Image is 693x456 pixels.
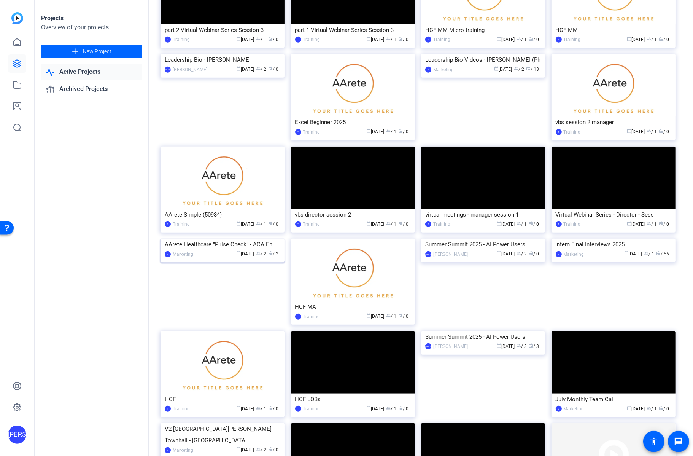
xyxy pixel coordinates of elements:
div: AArete Simple (50934) [165,209,280,220]
span: [DATE] [236,251,254,257]
div: T [295,37,301,43]
div: Training [303,405,320,413]
span: radio [268,37,273,41]
span: calendar_today [497,37,501,41]
span: calendar_today [367,37,371,41]
span: [DATE] [497,222,515,227]
span: / 1 [256,37,266,42]
span: calendar_today [367,313,371,318]
span: group [517,343,521,348]
span: New Project [83,48,111,56]
span: / 2 [256,251,266,257]
span: group [386,129,391,133]
span: / 0 [268,37,278,42]
span: group [647,221,652,226]
span: / 2 [268,251,278,257]
span: group [386,313,391,318]
span: radio [268,221,273,226]
span: calendar_today [236,251,241,255]
span: / 1 [256,406,266,411]
span: radio [659,406,664,410]
span: calendar_today [497,251,501,255]
span: [DATE] [627,406,645,411]
div: Marketing [173,250,193,258]
div: vbs director session 2 [295,209,411,220]
span: radio [529,37,533,41]
span: / 2 [514,67,524,72]
span: radio [529,221,533,226]
div: Virtual Webinar Series - Director - Sess [556,209,671,220]
span: / 1 [517,37,527,42]
span: calendar_today [367,406,371,410]
div: Training [433,36,450,43]
div: T [295,221,301,227]
span: radio [268,406,273,410]
div: Training [433,220,450,228]
div: T [425,37,431,43]
span: / 0 [268,67,278,72]
span: radio [529,343,533,348]
span: calendar_today [236,406,241,410]
div: T [165,406,171,412]
div: M [165,447,171,453]
span: [DATE] [627,37,645,42]
div: Training [564,36,581,43]
span: calendar_today [236,66,241,71]
span: calendar_today [494,66,499,71]
div: T [556,221,562,227]
div: [PERSON_NAME] [425,251,431,257]
div: Training [173,405,190,413]
span: group [386,37,391,41]
span: [DATE] [367,406,385,411]
div: vbs session 2 manager [556,116,671,128]
span: calendar_today [367,221,371,226]
span: calendar_today [236,37,241,41]
span: / 1 [256,222,266,227]
div: T [295,406,301,412]
span: [DATE] [236,406,254,411]
span: [DATE] [236,222,254,227]
span: / 3 [517,344,527,349]
button: New Project [41,45,142,58]
div: July Monthly Team Call [556,394,671,405]
span: / 0 [659,37,669,42]
span: group [517,221,521,226]
span: [DATE] [497,37,515,42]
span: / 0 [268,447,278,453]
span: radio [529,251,533,255]
span: radio [399,313,403,318]
span: calendar_today [236,447,241,451]
span: [DATE] [497,344,515,349]
div: HCF LOBs [295,394,411,405]
div: HCF MM [556,24,671,36]
div: M [425,67,431,73]
span: [DATE] [236,67,254,72]
span: / 0 [268,406,278,411]
div: Training [303,220,320,228]
span: calendar_today [236,221,241,226]
div: [PERSON_NAME] [173,66,207,73]
div: [PERSON_NAME] [433,343,468,350]
span: / 0 [659,129,669,134]
div: part 2 Virtual Webinar Series Session 3 [165,24,280,36]
span: group [386,221,391,226]
div: T [165,37,171,43]
div: part 1 Virtual Webinar Series Session 3 [295,24,411,36]
span: [DATE] [236,37,254,42]
span: / 1 [386,406,397,411]
div: Training [173,220,190,228]
span: radio [659,129,664,133]
span: calendar_today [627,406,632,410]
span: calendar_today [497,221,501,226]
span: calendar_today [627,129,632,133]
span: group [386,406,391,410]
span: / 0 [529,222,539,227]
span: group [256,251,261,255]
div: Overview of your projects [41,23,142,32]
div: Training [303,313,320,320]
span: / 2 [517,251,527,257]
span: radio [659,37,664,41]
div: M [556,406,562,412]
div: Training [173,36,190,43]
span: [DATE] [367,314,385,319]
